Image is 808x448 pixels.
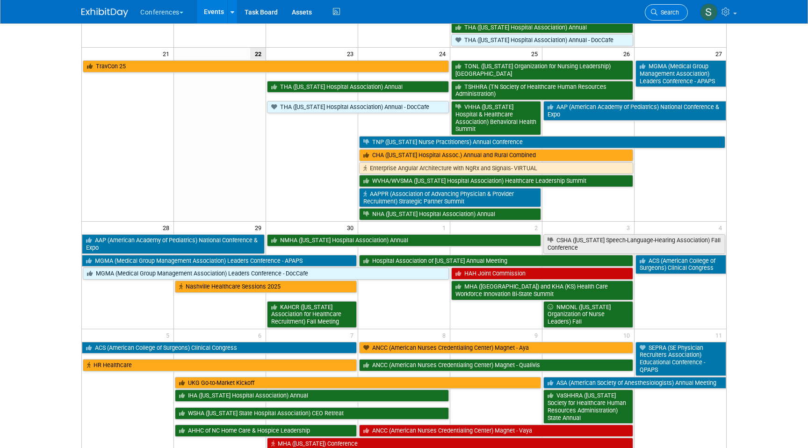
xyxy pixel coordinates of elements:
[162,48,173,59] span: 21
[359,359,633,371] a: ANCC (American Nurses Credentialing Center) Magnet - Qualivis
[530,48,542,59] span: 25
[359,162,633,174] a: Enterprise Angular Architecture with NgRx and Signals- VIRTUAL
[82,342,357,354] a: ACS (American College of Surgeons) Clinical Congress
[267,81,449,93] a: THA ([US_STATE] Hospital Association) Annual
[645,4,688,21] a: Search
[267,234,541,246] a: NMHA ([US_STATE] Hospital Association) Annual
[83,60,449,72] a: TravCon 25
[451,101,541,135] a: VHHA ([US_STATE] Hospital & Healthcare Association) Behavioral Health Summit
[543,301,633,328] a: NMONL ([US_STATE] Organization of Nurse Leaders) Fall
[165,329,173,341] span: 5
[257,329,266,341] span: 6
[441,329,450,341] span: 8
[359,208,541,220] a: NHA ([US_STATE] Hospital Association) Annual
[534,222,542,233] span: 2
[175,377,541,389] a: UKG Go-to-Market Kickoff
[82,255,357,267] a: MGMA (Medical Group Management Association) Leaders Conference - APAPS
[451,60,633,79] a: TONL ([US_STATE] Organization for Nursing Leadership) [GEOGRAPHIC_DATA]
[359,136,725,148] a: TNP ([US_STATE] Nurse Practitioners) Annual Conference
[254,222,266,233] span: 29
[543,390,633,424] a: VaSHHRA ([US_STATE] Society for Healthcare Human Resources Administration) State Annual
[543,234,725,253] a: CSHA ([US_STATE] Speech-Language-Hearing Association) Fall Conference
[346,48,358,59] span: 23
[267,301,357,328] a: KAHCR ([US_STATE] Association for Healthcare Recruitment) Fall Meeting
[359,425,633,437] a: ANCC (American Nurses Credentialing Center) Magnet - Vaya
[451,34,633,46] a: THA ([US_STATE] Hospital Association) Annual - DocCafe
[441,222,450,233] span: 1
[543,101,726,120] a: AAP (American Academy of Pediatrics) National Conference & Expo
[534,329,542,341] span: 9
[175,407,449,419] a: WSHA ([US_STATE] State Hospital Association) CEO Retreat
[451,22,633,34] a: THA ([US_STATE] Hospital Association) Annual
[83,267,449,280] a: MGMA (Medical Group Management Association) Leaders Conference - DocCafe
[451,267,633,280] a: HAH Joint Commission
[635,60,726,87] a: MGMA (Medical Group Management Association) Leaders Conference - APAPS
[622,329,634,341] span: 10
[82,234,265,253] a: AAP (American Academy of Pediatrics) National Conference & Expo
[162,222,173,233] span: 28
[175,390,449,402] a: IHA ([US_STATE] Hospital Association) Annual
[359,188,541,207] a: AAPPR (Association of Advancing Physician & Provider Recruitment) Strategic Partner Summit
[438,48,450,59] span: 24
[626,222,634,233] span: 3
[700,3,718,21] img: Sophie Buffo
[175,425,357,437] a: AHHC of NC Home Care & Hospice Leadership
[83,359,357,371] a: HR Healthcare
[714,48,726,59] span: 27
[267,101,449,113] a: THA ([US_STATE] Hospital Association) Annual - DocCafe
[250,48,266,59] span: 22
[635,255,726,274] a: ACS (American College of Surgeons) Clinical Congress
[346,222,358,233] span: 30
[359,175,633,187] a: WVHA/WVSMA ([US_STATE] Hospital Association) Healthcare Leadership Summit
[359,255,633,267] a: Hospital Association of [US_STATE] Annual Meeting
[718,222,726,233] span: 4
[451,81,633,100] a: TSHHRA (TN Society of Healthcare Human Resources Administration)
[81,8,128,17] img: ExhibitDay
[635,342,726,376] a: SEPRA (SE Physician Recruiters Association) Educational Conference - QPAPS
[543,377,726,389] a: ASA (American Society of Anesthesiologists) Annual Meeting
[714,329,726,341] span: 11
[175,281,357,293] a: Nashville Healthcare Sessions 2025
[622,48,634,59] span: 26
[359,342,633,354] a: ANCC (American Nurses Credentialing Center) Magnet - Aya
[359,149,633,161] a: CHA ([US_STATE] Hospital Assoc.) Annual and Rural Combined
[349,329,358,341] span: 7
[657,9,679,16] span: Search
[451,281,633,300] a: MHA ([GEOGRAPHIC_DATA]) and KHA (KS) Health Care Workforce Innovation Bi-State Summit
